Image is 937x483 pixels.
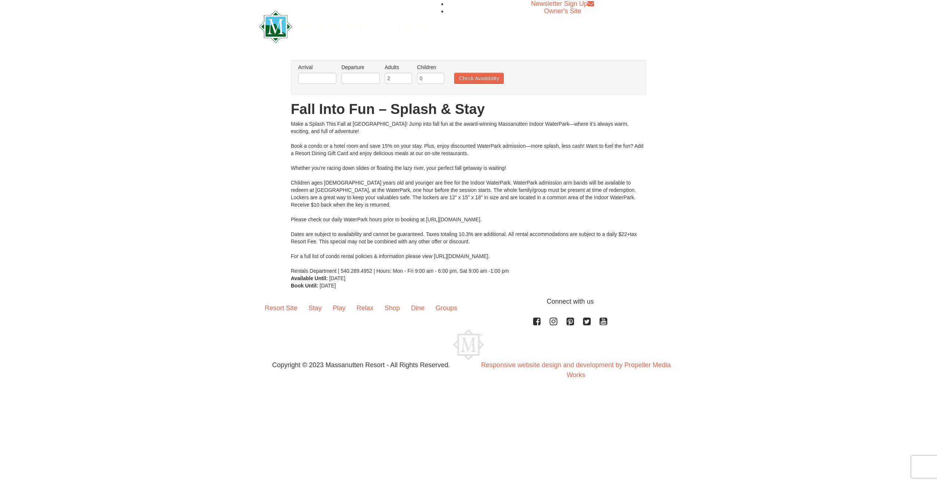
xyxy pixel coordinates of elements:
[291,102,646,117] h1: Fall Into Fun – Splash & Stay
[291,120,646,275] div: Make a Splash This Fall at [GEOGRAPHIC_DATA]! Jump into fall fun at the award-winning Massanutten...
[544,7,581,15] a: Owner's Site
[454,73,504,84] button: Check Availability
[379,297,405,319] a: Shop
[259,17,427,34] a: Massanutten Resort
[320,283,336,289] span: [DATE]
[430,297,463,319] a: Groups
[303,297,327,319] a: Stay
[385,64,412,71] label: Adults
[259,297,678,307] p: Connect with us
[405,297,430,319] a: Dine
[254,360,468,370] p: Copyright © 2023 Massanutten Resort - All Rights Reserved.
[259,297,303,319] a: Resort Site
[453,329,484,360] img: Massanutten Resort Logo
[351,297,379,319] a: Relax
[298,64,336,71] label: Arrival
[329,275,346,281] span: [DATE]
[341,64,380,71] label: Departure
[417,64,444,71] label: Children
[291,283,318,289] strong: Book Until:
[481,361,670,379] a: Responsive website design and development by Propeller Media Works
[291,275,328,281] strong: Available Until:
[259,11,427,43] img: Massanutten Resort Logo
[327,297,351,319] a: Play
